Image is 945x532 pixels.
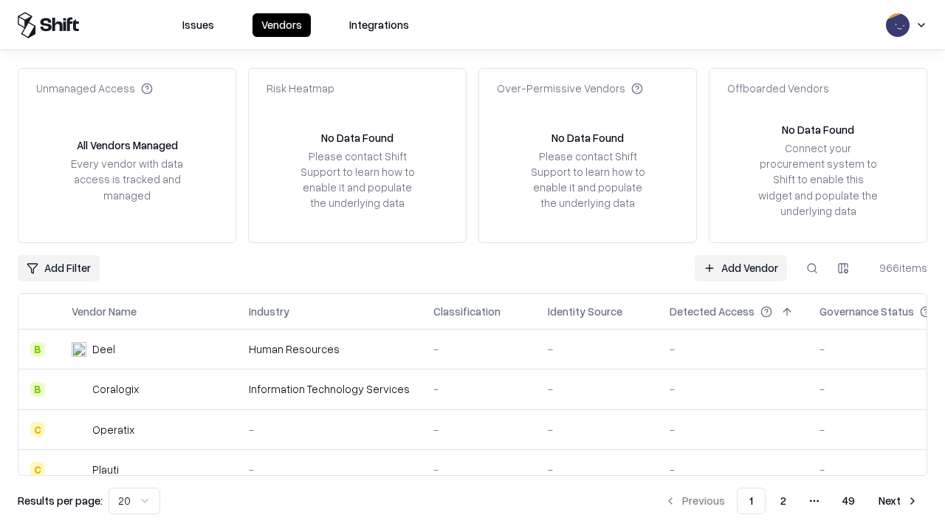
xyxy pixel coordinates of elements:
div: Identity Source [548,304,622,319]
button: Vendors [252,13,311,37]
button: 2 [769,488,798,514]
div: No Data Found [782,122,854,137]
div: Human Resources [249,341,410,357]
div: Governance Status [819,304,914,319]
button: Issues [173,13,223,37]
img: Coralogix [72,382,86,397]
div: Offboarded Vendors [727,81,829,96]
div: Detected Access [670,304,755,319]
div: Deel [92,341,115,357]
div: - [249,422,410,437]
div: Every vendor with data access is tracked and managed [66,156,188,202]
img: Operatix [72,422,86,437]
button: Integrations [340,13,418,37]
p: Results per page: [18,493,103,508]
div: - [548,462,646,477]
a: Add Vendor [695,255,787,282]
div: Classification [433,304,501,319]
div: B [30,342,45,357]
div: Operatix [92,422,134,437]
div: - [548,422,646,437]
div: - [433,381,524,397]
div: - [670,381,796,397]
div: - [433,462,524,477]
div: - [670,422,796,437]
div: Unmanaged Access [36,81,153,96]
div: Risk Heatmap [267,81,334,96]
div: - [433,341,524,357]
div: - [670,341,796,357]
div: Information Technology Services [249,381,410,397]
div: B [30,382,45,397]
div: No Data Found [551,130,624,146]
div: Vendor Name [72,304,137,319]
div: C [30,462,45,477]
div: Please contact Shift Support to learn how to enable it and populate the underlying data [296,149,419,211]
div: Please contact Shift Support to learn how to enable it and populate the underlying data [526,149,649,211]
div: - [548,341,646,357]
div: 966 items [868,260,927,276]
div: No Data Found [321,130,394,146]
div: Plauti [92,462,119,477]
button: Add Filter [18,255,100,282]
img: Deel [72,342,86,357]
nav: pagination [656,488,927,514]
div: C [30,422,45,437]
div: All Vendors Managed [77,137,178,153]
div: Connect your procurement system to Shift to enable this widget and populate the underlying data [757,140,879,219]
div: Coralogix [92,381,139,397]
div: Over-Permissive Vendors [497,81,643,96]
div: - [433,422,524,437]
button: 49 [831,488,867,514]
button: Next [870,488,927,514]
div: - [548,381,646,397]
button: 1 [737,488,766,514]
img: Plauti [72,462,86,477]
div: - [670,462,796,477]
div: Industry [249,304,289,319]
div: - [249,462,410,477]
